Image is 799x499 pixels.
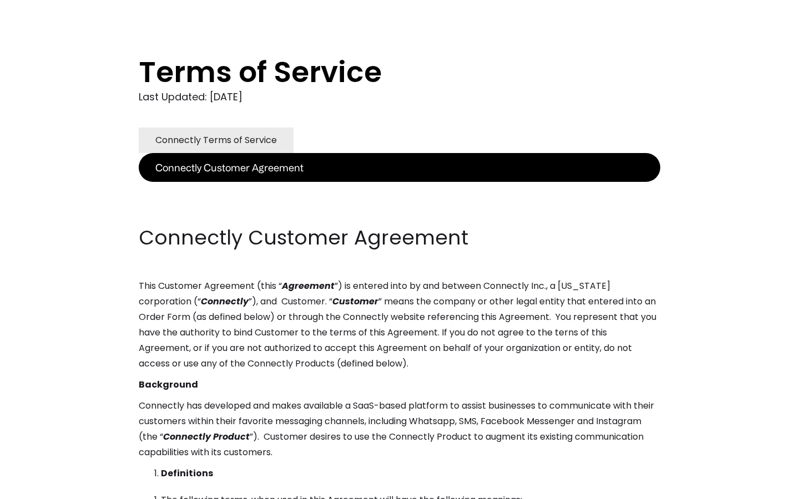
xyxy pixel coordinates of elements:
[163,430,250,443] em: Connectly Product
[139,203,660,218] p: ‍
[22,480,67,495] ul: Language list
[139,398,660,460] p: Connectly has developed and makes available a SaaS-based platform to assist businesses to communi...
[139,182,660,197] p: ‍
[139,224,660,252] h2: Connectly Customer Agreement
[155,160,304,175] div: Connectly Customer Agreement
[139,55,616,89] h1: Terms of Service
[161,467,213,480] strong: Definitions
[332,295,378,308] em: Customer
[155,133,277,148] div: Connectly Terms of Service
[139,278,660,371] p: This Customer Agreement (this “ ”) is entered into by and between Connectly Inc., a [US_STATE] co...
[11,478,67,495] aside: Language selected: English
[201,295,249,308] em: Connectly
[139,89,660,105] div: Last Updated: [DATE]
[139,378,198,391] strong: Background
[282,279,335,292] em: Agreement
